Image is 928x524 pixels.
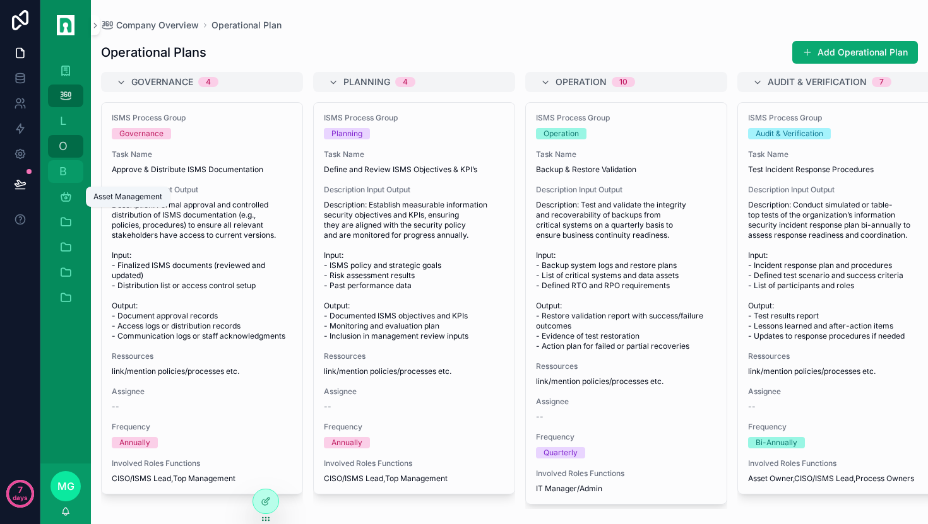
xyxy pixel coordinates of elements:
div: Operation [544,128,579,139]
span: Description: Formal approval and controlled distribution of ISMS documentation (e.g., policies, p... [112,200,292,341]
div: Quarterly [544,447,578,458]
span: Approve & Distribute ISMS Documentation [112,165,292,175]
span: -- [324,402,331,412]
span: MG [57,479,74,494]
span: -- [748,402,756,412]
p: days [13,489,28,506]
span: Description Input Output [536,185,717,195]
a: Operational Plan [211,19,282,32]
span: Task Name [324,149,504,160]
span: Governance [131,76,193,88]
div: 10 [619,77,628,87]
span: CISO/ISMS Lead,Top Management [324,474,504,484]
span: link/mention policies/processes etc. [112,366,292,376]
span: Description: Establish measurable information security objectives and KPIs, ensuring they are ali... [324,200,504,341]
span: Involved Roles Functions [112,458,292,469]
span: Assignee [324,387,504,397]
div: Asset Management [93,192,162,202]
a: ISMS Process GroupGovernanceTask NameApprove & Distribute ISMS DocumentationDescription Input Out... [101,102,303,494]
span: link/mention policies/processes etc. [324,366,504,376]
div: Annually [331,437,362,448]
div: Annually [119,437,150,448]
span: Involved Roles Functions [324,458,504,469]
span: Frequency [324,422,504,432]
span: Ressources [112,351,292,361]
a: Company Overview [101,19,199,32]
span: Task Name [112,149,292,160]
span: Ressources [324,351,504,361]
span: -- [536,412,544,422]
span: Description Input Output [324,185,504,195]
a: ISMS Process GroupOperationTask NameBackup & Restore ValidationDescription Input OutputDescriptio... [525,102,727,504]
a: B [48,160,83,183]
div: 7 [879,77,884,87]
span: Description: Test and validate the integrity and recoverability of backups from critical systems ... [536,200,717,351]
span: link/mention policies/processes etc. [536,376,717,387]
span: Backup & Restore Validation [536,165,717,175]
button: Add Operational Plan [792,41,918,64]
div: 4 [403,77,408,87]
span: ISMS Process Group [112,113,292,123]
img: App logo [57,15,75,35]
span: Involved Roles Functions [536,469,717,479]
h1: Operational Plans [101,44,206,61]
span: Task Name [536,149,717,160]
div: scrollable content [40,50,91,325]
a: ISMS Process GroupPlanningTask NameDefine and Review ISMS Objectives & KPI’sDescription Input Out... [313,102,515,494]
span: Assignee [112,387,292,397]
span: ISMS Process Group [536,113,717,123]
span: IT Manager/Admin [536,484,717,494]
span: -- [112,402,119,412]
span: L [57,115,69,127]
div: 4 [206,77,211,87]
span: Define and Review ISMS Objectives & KPI’s [324,165,504,175]
span: Assignee [536,397,717,407]
span: Frequency [536,432,717,442]
span: Audit & Verification [768,76,867,88]
p: 7 [18,484,23,496]
a: L [48,110,83,132]
span: CISO/ISMS Lead,Top Management [112,474,292,484]
a: O [48,135,83,158]
div: Planning [331,128,362,139]
span: Ressources [536,361,717,371]
span: Frequency [112,422,292,432]
div: Bi-Annually [756,437,797,448]
span: Company Overview [116,19,199,32]
span: B [57,165,69,178]
span: Description Input Output [112,185,292,195]
div: Governance [119,128,164,139]
span: Planning [343,76,390,88]
span: ISMS Process Group [324,113,504,123]
span: O [57,140,69,153]
span: Operation [556,76,607,88]
div: Audit & Verification [756,128,823,139]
